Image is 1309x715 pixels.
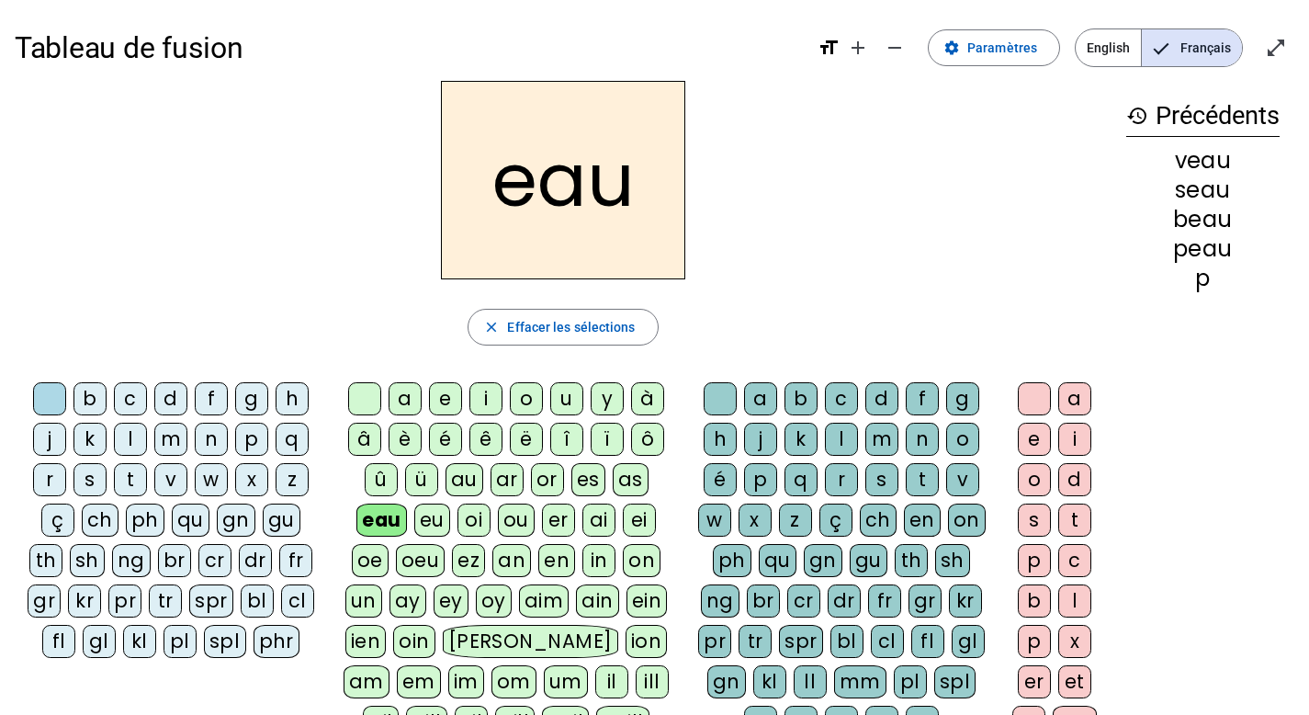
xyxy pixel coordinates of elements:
div: s [73,463,107,496]
div: ç [819,504,852,537]
div: ay [389,584,426,618]
div: um [544,665,588,698]
span: Effacer les sélections [507,316,635,338]
div: phr [254,625,300,658]
div: ien [345,625,387,658]
div: y [591,382,624,415]
div: oy [476,584,512,618]
div: r [825,463,858,496]
div: o [1018,463,1051,496]
div: gl [83,625,116,658]
div: mm [834,665,886,698]
div: fl [911,625,944,658]
div: br [747,584,780,618]
div: es [571,463,605,496]
div: î [550,423,583,456]
div: veau [1126,150,1280,172]
div: am [344,665,389,698]
div: pl [894,665,927,698]
div: tr [149,584,182,618]
div: fr [279,544,312,577]
button: Effacer les sélections [468,309,658,346]
div: cl [281,584,314,618]
div: p [744,463,777,496]
div: gr [28,584,61,618]
mat-icon: open_in_full [1265,37,1287,59]
div: seau [1126,179,1280,201]
div: an [492,544,531,577]
mat-icon: close [483,319,500,335]
div: m [154,423,187,456]
div: sh [70,544,105,577]
mat-button-toggle-group: Language selection [1075,28,1243,67]
div: n [195,423,228,456]
div: à [631,382,664,415]
div: kr [68,584,101,618]
div: x [739,504,772,537]
div: ion [626,625,668,658]
div: en [904,504,941,537]
div: k [784,423,818,456]
div: il [595,665,628,698]
div: ou [498,504,535,537]
div: eu [414,504,450,537]
div: s [865,463,898,496]
div: i [469,382,502,415]
div: ë [510,423,543,456]
div: w [195,463,228,496]
div: pr [108,584,141,618]
div: [PERSON_NAME] [443,625,618,658]
div: er [542,504,575,537]
div: au [446,463,483,496]
div: é [704,463,737,496]
div: oeu [396,544,446,577]
div: ng [701,584,739,618]
div: m [865,423,898,456]
div: qu [172,504,209,537]
div: beau [1126,209,1280,231]
div: ng [112,544,151,577]
div: en [538,544,575,577]
div: ll [794,665,827,698]
div: oe [352,544,389,577]
div: sh [935,544,970,577]
div: br [158,544,191,577]
div: a [389,382,422,415]
div: j [744,423,777,456]
div: b [1018,584,1051,618]
div: gu [263,504,300,537]
div: ê [469,423,502,456]
div: fl [42,625,75,658]
div: p [235,423,268,456]
div: p [1018,544,1051,577]
div: ch [82,504,118,537]
div: p [1126,267,1280,289]
div: gn [707,665,746,698]
div: l [114,423,147,456]
div: th [895,544,928,577]
div: x [1058,625,1091,658]
div: a [1058,382,1091,415]
div: ç [41,504,74,537]
div: z [779,504,812,537]
div: gl [952,625,985,658]
div: on [623,544,660,577]
div: tr [739,625,772,658]
div: t [1058,504,1091,537]
div: aim [519,584,570,618]
div: ey [434,584,468,618]
div: c [825,382,858,415]
div: gn [804,544,842,577]
div: gr [908,584,942,618]
div: cr [787,584,820,618]
div: or [531,463,564,496]
div: w [698,504,731,537]
div: qu [759,544,796,577]
h2: eau [441,81,685,279]
div: q [784,463,818,496]
div: ill [636,665,669,698]
div: é [429,423,462,456]
div: spl [934,665,976,698]
div: s [1018,504,1051,537]
div: f [906,382,939,415]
